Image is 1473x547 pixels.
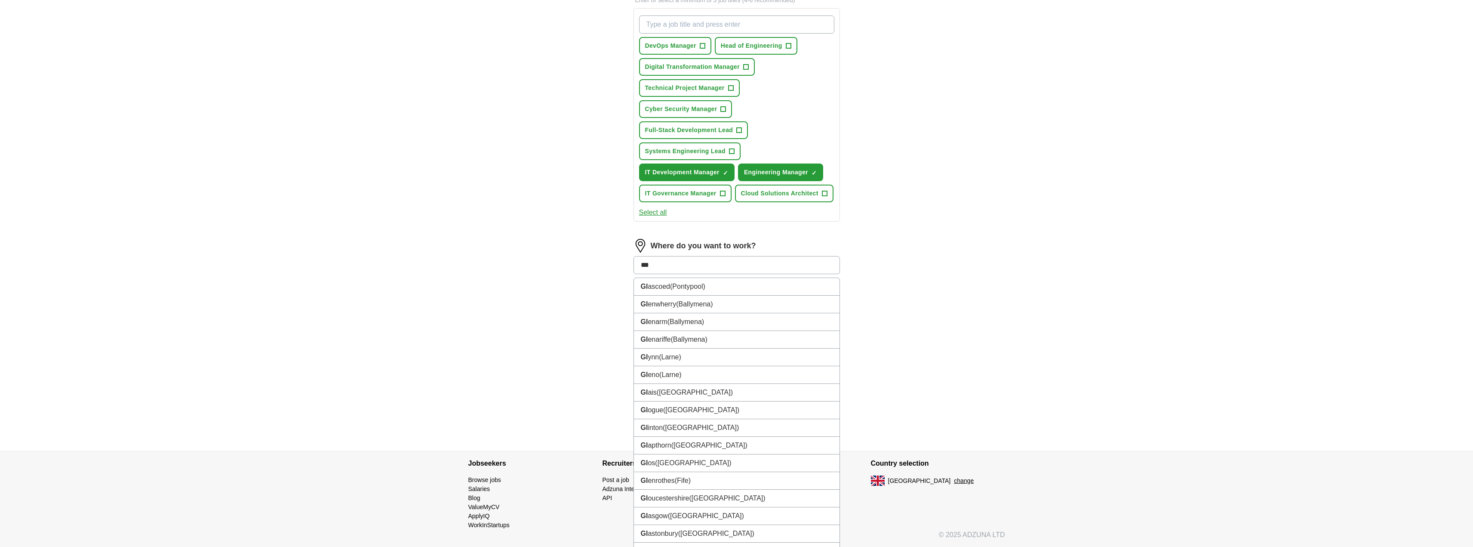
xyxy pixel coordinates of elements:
li: enrothes [634,472,840,490]
strong: Gl [641,389,648,396]
li: astonbury [634,525,840,543]
span: IT Development Manager [645,168,720,177]
button: IT Governance Manager [639,185,732,202]
li: inton [634,419,840,437]
strong: Gl [641,494,648,502]
span: ([GEOGRAPHIC_DATA]) [689,494,765,502]
span: (Larne) [659,371,682,378]
strong: Gl [641,406,648,414]
li: ascoed [634,278,840,296]
span: ([GEOGRAPHIC_DATA]) [663,424,739,431]
button: Engineering Manager✓ [738,164,823,181]
li: enariffe [634,331,840,349]
a: Browse jobs [468,476,501,483]
li: oucestershire [634,490,840,507]
li: enarm [634,313,840,331]
span: ✓ [812,170,817,176]
span: (Ballymena) [676,300,713,308]
li: eno [634,366,840,384]
span: (Ballymena) [667,318,704,325]
span: ✓ [723,170,728,176]
img: location.png [633,239,647,253]
span: [GEOGRAPHIC_DATA] [888,476,951,485]
a: Salaries [468,485,490,492]
span: ([GEOGRAPHIC_DATA]) [663,406,739,414]
span: Head of Engineering [721,41,782,50]
strong: Gl [641,336,648,343]
span: ([GEOGRAPHIC_DATA]) [671,442,747,449]
a: ValueMyCV [468,504,500,510]
span: ([GEOGRAPHIC_DATA]) [678,530,754,537]
button: Cyber Security Manager [639,100,732,118]
button: Full-Stack Development Lead [639,121,748,139]
span: Cloud Solutions Architect [741,189,818,198]
span: DevOps Manager [645,41,696,50]
strong: Gl [641,371,648,378]
button: Systems Engineering Lead [639,142,741,160]
a: WorkInStartups [468,522,510,528]
strong: Gl [641,512,648,519]
li: asgow [634,507,840,525]
button: Select all [639,207,667,218]
li: os [634,454,840,472]
strong: Gl [641,318,648,325]
span: Systems Engineering Lead [645,147,726,156]
span: (Ballymena) [670,336,707,343]
strong: Gl [641,283,648,290]
strong: Gl [641,459,648,467]
li: ogue [634,402,840,419]
h4: Country selection [871,451,1005,476]
a: API [603,494,612,501]
span: ([GEOGRAPHIC_DATA]) [657,389,733,396]
button: DevOps Manager [639,37,711,55]
strong: Gl [641,442,648,449]
strong: Gl [641,424,648,431]
span: ([GEOGRAPHIC_DATA]) [668,512,744,519]
a: ApplyIQ [468,513,490,519]
img: UK flag [871,476,885,486]
span: Technical Project Manager [645,83,725,93]
li: ais [634,384,840,402]
button: Digital Transformation Manager [639,58,755,76]
span: Cyber Security Manager [645,105,717,114]
a: Blog [468,494,480,501]
div: © 2025 ADZUNA LTD [461,530,1012,547]
button: change [954,476,974,485]
span: ([GEOGRAPHIC_DATA]) [655,459,731,467]
a: Adzuna Intelligence [603,485,655,492]
span: (Larne) [659,353,681,361]
strong: Gl [641,477,648,484]
li: apthorn [634,437,840,454]
li: ynn [634,349,840,366]
strong: Gl [641,300,648,308]
li: enwherry [634,296,840,313]
a: Post a job [603,476,629,483]
button: Cloud Solutions Architect [735,185,833,202]
button: Head of Engineering [715,37,797,55]
span: Engineering Manager [744,168,808,177]
input: Type a job title and press enter [639,15,834,34]
span: Full-Stack Development Lead [645,126,733,135]
label: Where do you want to work? [651,240,756,252]
span: (Fife) [675,477,691,484]
span: IT Governance Manager [645,189,717,198]
span: Digital Transformation Manager [645,62,740,71]
button: IT Development Manager✓ [639,164,735,181]
strong: Gl [641,530,648,537]
strong: Gl [641,353,648,361]
button: Technical Project Manager [639,79,740,97]
span: (Pontypool) [670,283,705,290]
